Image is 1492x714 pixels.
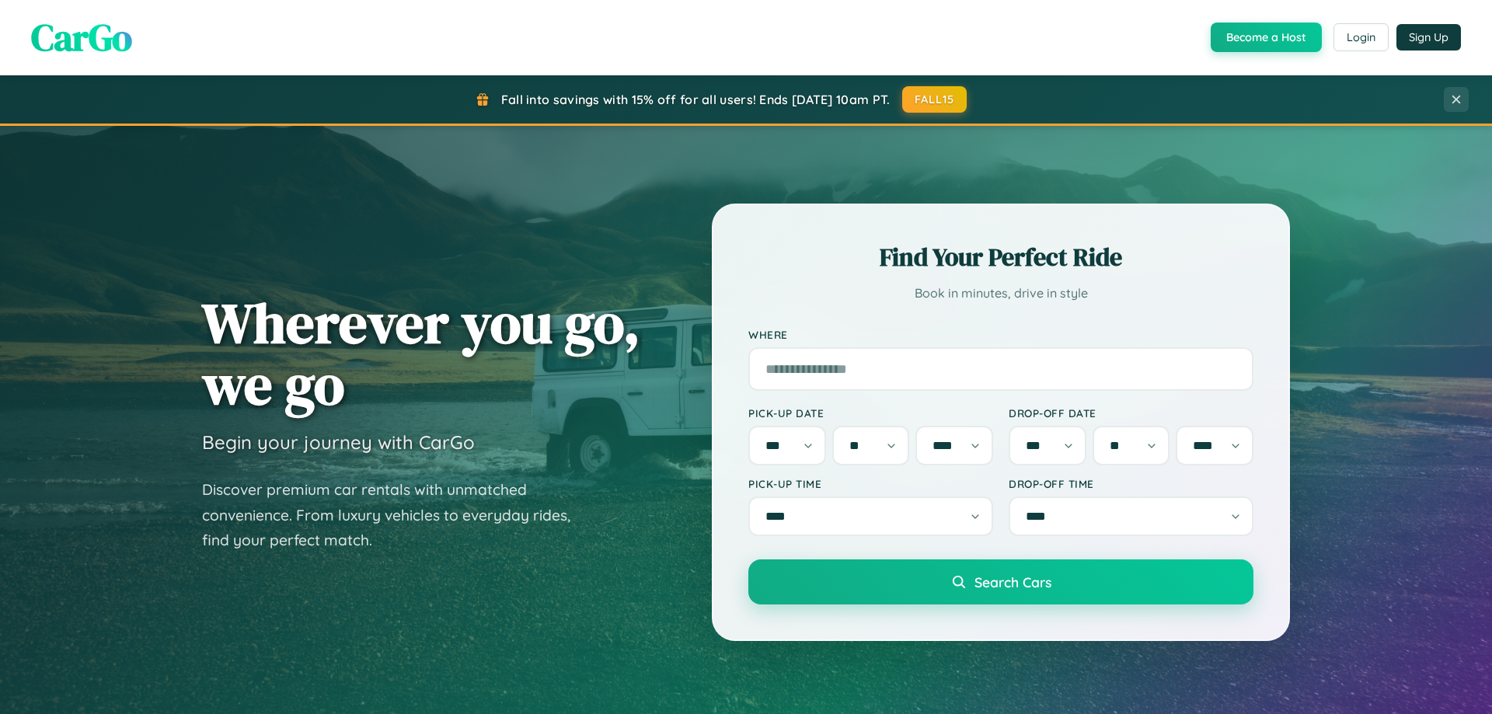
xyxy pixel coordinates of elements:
h3: Begin your journey with CarGo [202,430,475,454]
label: Drop-off Date [1009,406,1253,420]
label: Drop-off Time [1009,477,1253,490]
label: Pick-up Time [748,477,993,490]
button: FALL15 [902,86,967,113]
label: Where [748,328,1253,341]
h2: Find Your Perfect Ride [748,240,1253,274]
button: Login [1333,23,1389,51]
button: Become a Host [1211,23,1322,52]
button: Sign Up [1396,24,1461,51]
span: Search Cars [974,573,1051,590]
p: Book in minutes, drive in style [748,282,1253,305]
p: Discover premium car rentals with unmatched convenience. From luxury vehicles to everyday rides, ... [202,477,591,553]
span: CarGo [31,12,132,63]
button: Search Cars [748,559,1253,604]
span: Fall into savings with 15% off for all users! Ends [DATE] 10am PT. [501,92,891,107]
h1: Wherever you go, we go [202,292,640,415]
label: Pick-up Date [748,406,993,420]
